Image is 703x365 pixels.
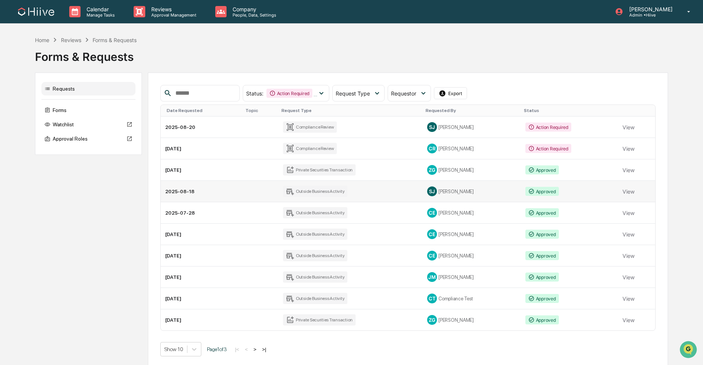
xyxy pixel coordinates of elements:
div: Private Securities Transaction [283,164,356,176]
button: View [622,312,635,327]
p: People, Data, Settings [227,12,280,18]
div: CE [427,229,437,239]
div: We're available if you need us! [26,65,95,71]
div: Approved [525,315,559,324]
td: [DATE] [161,309,242,330]
div: Outside Business Activity [283,186,348,197]
button: Start new chat [128,59,137,68]
span: Request Type [336,90,370,97]
div: Approved [525,273,559,282]
div: Approved [525,208,559,217]
div: Status [524,108,615,113]
button: View [622,162,635,177]
a: 🗄️Attestations [52,91,96,105]
div: Approved [525,230,559,239]
div: Outside Business Activity [283,229,348,240]
div: Outside Business Activity [283,250,348,261]
div: Outside Business Activity [283,293,348,304]
p: Admin • Hiive [623,12,676,18]
div: Approved [525,294,559,303]
p: How can we help? [8,15,137,27]
div: CE [427,208,437,218]
div: Watchlist [41,118,135,131]
span: Attestations [62,94,93,102]
span: Data Lookup [15,109,47,116]
div: Start new chat [26,57,123,65]
span: Preclearance [15,94,49,102]
div: Outside Business Activity [283,207,348,218]
div: Compliance Test [427,294,516,303]
div: Compliance Review [283,121,337,133]
div: 🖐️ [8,95,14,101]
div: 🔎 [8,109,14,115]
div: [PERSON_NAME] [427,165,516,175]
input: Clear [20,34,124,42]
div: ZG [427,165,437,175]
div: [PERSON_NAME] [427,315,516,325]
div: JM [427,272,437,282]
div: Approved [525,187,559,196]
div: Requested By [426,108,517,113]
p: Reviews [145,6,200,12]
td: 2025-08-20 [161,117,242,138]
div: CT [427,294,437,303]
td: [DATE] [161,138,242,159]
div: Forms & Requests [93,37,137,43]
p: Approval Management [145,12,200,18]
div: Topic [245,108,275,113]
div: Action Required [525,144,571,153]
span: Requestor [391,90,416,97]
button: View [622,270,635,285]
div: CE [427,251,437,260]
button: View [622,291,635,306]
td: [DATE] [161,224,242,245]
div: [PERSON_NAME] [427,186,516,196]
button: >| [260,346,268,353]
img: 1746055101610-c473b297-6a78-478c-a979-82029cc54cd1 [8,57,21,71]
td: [DATE] [161,159,242,181]
button: Export [434,87,467,99]
div: Action Required [525,123,571,132]
td: 2025-08-18 [161,181,242,202]
iframe: Open customer support [679,340,699,360]
button: |< [233,346,241,353]
div: Requests [41,82,135,95]
div: Approved [525,165,559,174]
div: Forms [41,103,135,117]
div: Approved [525,251,559,260]
div: Home [35,37,49,43]
div: Compliance Review [283,143,337,154]
button: View [622,141,635,156]
div: [PERSON_NAME] [427,208,516,218]
div: CR [427,144,437,153]
td: 2025-07-28 [161,202,242,224]
div: Forms & Requests [35,44,668,64]
a: 🖐️Preclearance [5,91,52,105]
img: logo [18,8,54,16]
td: [DATE] [161,245,242,267]
div: [PERSON_NAME] [427,251,516,260]
div: [PERSON_NAME] [427,122,516,132]
button: View [622,248,635,263]
div: Private Securities Transaction [283,314,356,326]
div: [PERSON_NAME] [427,272,516,282]
button: View [622,184,635,199]
p: Company [227,6,280,12]
a: Powered byPylon [53,127,91,133]
p: Manage Tasks [81,12,119,18]
p: Calendar [81,6,119,12]
button: View [622,120,635,135]
div: [PERSON_NAME] [427,229,516,239]
td: [DATE] [161,288,242,309]
div: SJ [427,186,437,196]
p: [PERSON_NAME] [623,6,676,12]
span: Page 1 of 3 [207,346,227,352]
span: Status : [246,90,263,97]
div: Outside Business Activity [283,271,348,283]
td: [DATE] [161,267,242,288]
span: Pylon [75,127,91,133]
a: 🔎Data Lookup [5,106,50,119]
button: View [622,205,635,220]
